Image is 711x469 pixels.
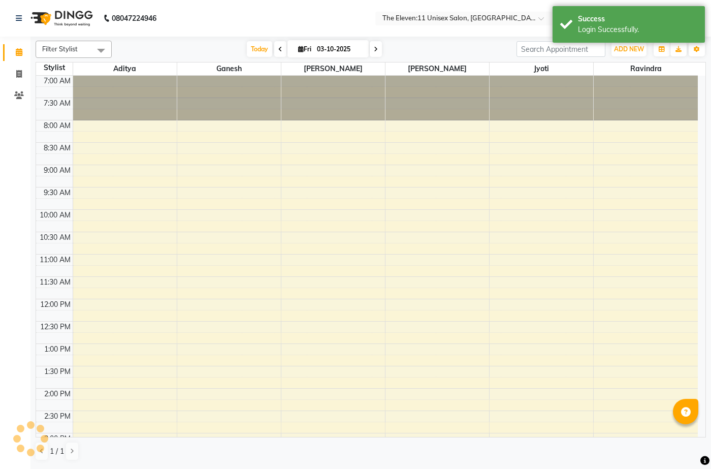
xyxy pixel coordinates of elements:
div: 7:30 AM [42,98,73,109]
div: 2:00 PM [42,389,73,399]
div: 1:00 PM [42,344,73,355]
span: Ravindra [594,62,698,75]
div: 12:00 PM [38,299,73,310]
div: 9:30 AM [42,187,73,198]
div: 1:30 PM [42,366,73,377]
div: 7:00 AM [42,76,73,86]
span: 1 / 1 [50,446,64,457]
span: [PERSON_NAME] [385,62,489,75]
div: 10:30 AM [38,232,73,243]
div: 3:00 PM [42,433,73,444]
span: Fri [296,45,314,53]
img: logo [26,4,95,33]
div: 12:30 PM [38,322,73,332]
div: Stylist [36,62,73,73]
div: 10:00 AM [38,210,73,221]
span: Jyoti [490,62,593,75]
div: 11:00 AM [38,255,73,265]
div: 9:00 AM [42,165,73,176]
div: 2:30 PM [42,411,73,422]
div: Login Successfully. [578,24,697,35]
span: Aditya [73,62,177,75]
span: Filter Stylist [42,45,78,53]
span: [PERSON_NAME] [281,62,385,75]
div: Success [578,14,697,24]
span: Today [247,41,272,57]
span: ADD NEW [614,45,644,53]
input: 2025-10-03 [314,42,365,57]
button: ADD NEW [611,42,647,56]
div: 8:00 AM [42,120,73,131]
div: 8:30 AM [42,143,73,153]
b: 08047224946 [112,4,156,33]
input: Search Appointment [516,41,605,57]
div: 11:30 AM [38,277,73,288]
span: Ganesh [177,62,281,75]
